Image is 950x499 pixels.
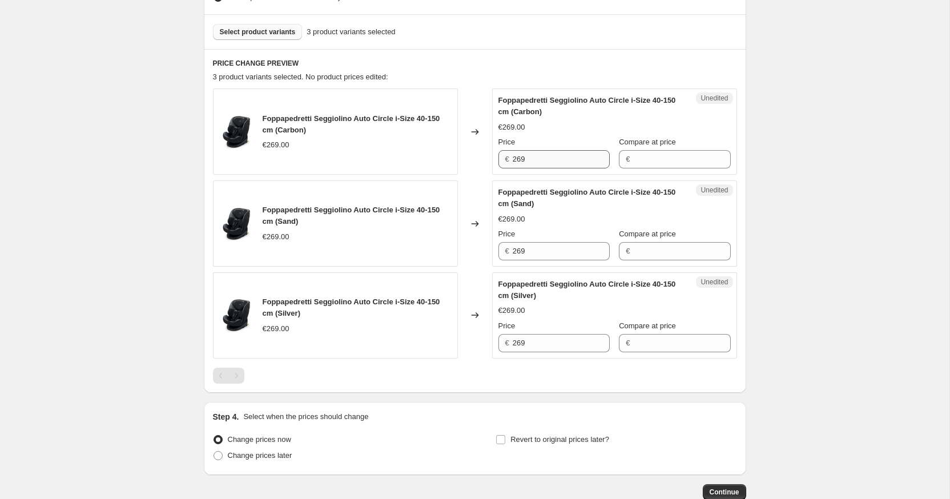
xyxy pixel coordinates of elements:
h2: Step 4. [213,411,239,422]
button: Select product variants [213,24,303,40]
span: Unedited [701,277,728,287]
span: Foppapedretti Seggiolino Auto Circle i-Size 40-150 cm (Sand) [498,188,676,208]
span: Continue [710,488,739,497]
img: 8013440199540_80x.jpg [219,115,253,149]
span: Revert to original prices later? [510,435,609,444]
span: Compare at price [619,138,676,146]
span: 3 product variants selected [307,26,395,38]
h6: PRICE CHANGE PREVIEW [213,59,737,68]
div: €269.00 [498,305,525,316]
div: €269.00 [263,231,289,243]
nav: Pagination [213,368,244,384]
span: Foppapedretti Seggiolino Auto Circle i-Size 40-150 cm (Carbon) [263,114,440,134]
p: Select when the prices should change [243,411,368,422]
span: Change prices now [228,435,291,444]
img: 8013440199540_80x.jpg [219,207,253,241]
span: Change prices later [228,451,292,460]
div: €269.00 [498,214,525,225]
span: Compare at price [619,230,676,238]
span: € [505,155,509,163]
div: €269.00 [498,122,525,133]
span: € [626,339,630,347]
span: Price [498,230,516,238]
span: 3 product variants selected. No product prices edited: [213,73,388,81]
span: Select product variants [220,27,296,37]
span: € [626,155,630,163]
span: Foppapedretti Seggiolino Auto Circle i-Size 40-150 cm (Carbon) [498,96,676,116]
span: Compare at price [619,321,676,330]
span: Unedited [701,186,728,195]
span: Price [498,138,516,146]
span: Foppapedretti Seggiolino Auto Circle i-Size 40-150 cm (Silver) [498,280,676,300]
span: Unedited [701,94,728,103]
span: € [505,339,509,347]
span: € [505,247,509,255]
span: Price [498,321,516,330]
span: Foppapedretti Seggiolino Auto Circle i-Size 40-150 cm (Silver) [263,297,440,317]
span: € [626,247,630,255]
img: 8013440199540_80x.jpg [219,298,253,332]
div: €269.00 [263,139,289,151]
div: €269.00 [263,323,289,335]
span: Foppapedretti Seggiolino Auto Circle i-Size 40-150 cm (Sand) [263,206,440,226]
